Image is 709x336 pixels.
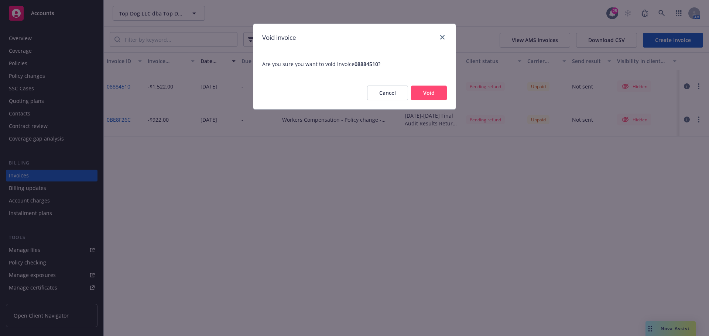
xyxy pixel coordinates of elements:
[438,33,447,42] a: close
[411,86,447,100] button: Void
[354,60,378,67] span: 08884510
[253,51,456,77] span: Are you sure you want to void invoice ?
[262,33,296,42] h1: Void invoice
[367,86,408,100] button: Cancel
